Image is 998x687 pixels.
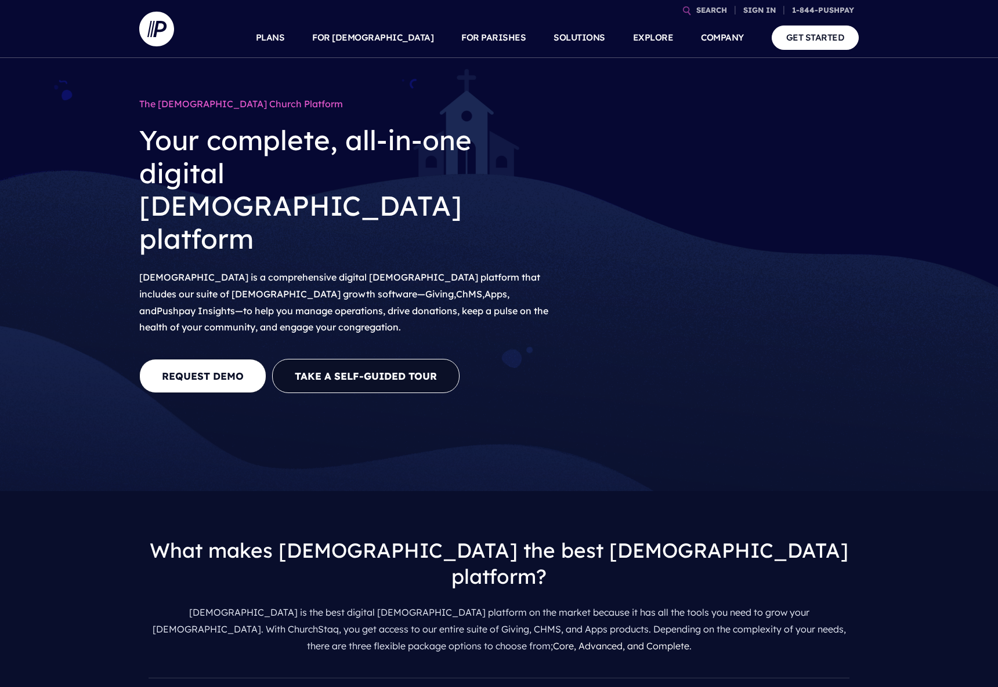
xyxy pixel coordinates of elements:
a: Pushpay Insights [157,305,235,317]
a: COMPANY [701,17,744,58]
a: Take A Self-Guided Tour [272,359,460,393]
a: SOLUTIONS [554,17,605,58]
a: ChMS [456,288,482,300]
a: REQUEST DEMO [139,359,266,393]
h1: The [DEMOGRAPHIC_DATA] Church Platform [139,93,551,115]
span: [DEMOGRAPHIC_DATA] is a comprehensive digital [DEMOGRAPHIC_DATA] platform that includes our suite... [139,271,548,333]
a: PLANS [256,17,285,58]
p: [DEMOGRAPHIC_DATA] is the best digital [DEMOGRAPHIC_DATA] platform on the market because it has a... [149,599,849,659]
a: Core, Advanced, and Complete [553,640,689,652]
a: FOR PARISHES [461,17,526,58]
a: EXPLORE [633,17,674,58]
a: Apps [484,288,507,300]
a: FOR [DEMOGRAPHIC_DATA] [312,17,433,58]
a: Giving [425,288,454,300]
h3: What makes [DEMOGRAPHIC_DATA] the best [DEMOGRAPHIC_DATA] platform? [149,528,849,599]
h2: Your complete, all-in-one digital [DEMOGRAPHIC_DATA] platform [139,115,551,264]
a: GET STARTED [772,26,859,49]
